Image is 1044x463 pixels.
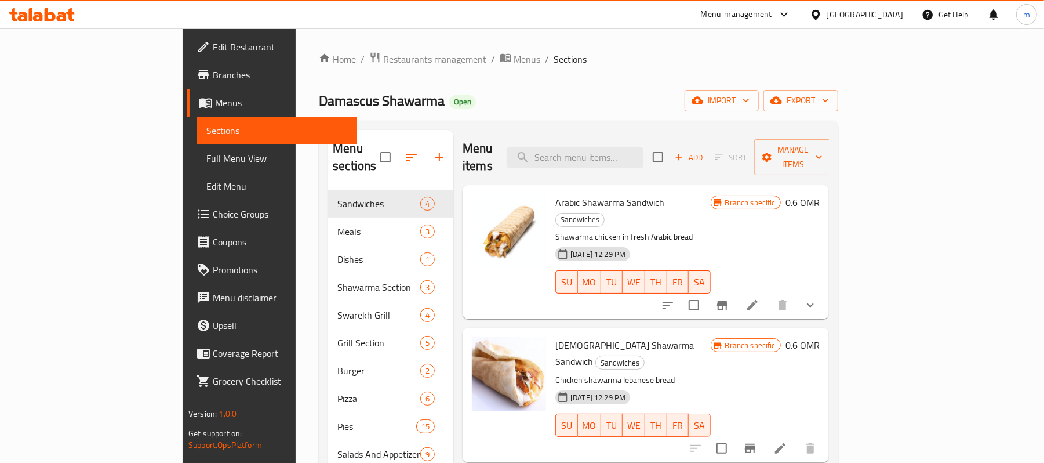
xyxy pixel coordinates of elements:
button: SU [555,414,577,437]
span: Add item [670,149,707,167]
span: TH [650,274,663,291]
button: SA [689,414,711,437]
button: delete [796,435,824,462]
a: Coverage Report [187,339,357,367]
button: delete [769,291,796,319]
span: Edit Restaurant [213,40,348,54]
span: SU [561,274,573,291]
div: Pizza6 [328,385,453,413]
div: items [420,364,435,378]
button: TU [601,270,623,294]
span: WE [627,417,641,434]
span: m [1023,8,1030,21]
span: Branch specific [721,197,780,208]
button: FR [667,270,689,294]
div: items [420,308,435,322]
div: [GEOGRAPHIC_DATA] [827,8,903,21]
button: WE [623,270,645,294]
button: TU [601,414,623,437]
span: TU [606,274,619,291]
h6: 0.6 OMR [785,337,820,353]
span: 4 [421,198,434,209]
span: 1.0.0 [219,406,237,421]
button: Branch-specific-item [736,435,764,462]
span: SU [561,417,573,434]
span: Shawarma Section [337,280,420,294]
a: Branches [187,61,357,89]
a: Full Menu View [197,144,357,172]
li: / [491,52,495,66]
button: Add section [425,143,453,171]
span: FR [672,274,685,291]
a: Promotions [187,256,357,284]
span: [DATE] 12:29 PM [566,392,630,403]
div: Pies [337,419,416,433]
button: Manage items [754,139,832,175]
span: 5 [421,338,434,349]
span: WE [627,274,641,291]
div: Menu-management [701,8,772,21]
p: Chicken shawarma lebanese bread [555,373,711,388]
span: Select all sections [373,145,398,169]
button: TH [645,270,667,294]
span: Coverage Report [213,346,348,360]
input: search [507,147,643,168]
div: items [420,392,435,406]
span: export [773,93,829,108]
div: Swarekh Grill [337,308,420,322]
span: Grill Section [337,336,420,350]
button: TH [645,414,667,437]
span: Sections [206,124,348,138]
span: Damascus Shawarma [319,88,445,114]
span: Salads And Appetizers [337,447,420,461]
nav: breadcrumb [319,52,838,67]
div: Meals [337,225,420,238]
button: MO [578,270,601,294]
div: Shawarma Section3 [328,273,453,301]
span: Full Menu View [206,151,348,165]
span: TU [606,417,619,434]
div: items [420,336,435,350]
a: Menu disclaimer [187,284,357,312]
span: Add [673,151,704,164]
h2: Menu items [463,140,493,175]
div: Sandwiches4 [328,190,453,218]
li: / [545,52,549,66]
a: Sections [197,117,357,144]
a: Grocery Checklist [187,367,357,395]
span: 1 [421,254,434,265]
div: Swarekh Grill4 [328,301,453,329]
div: Meals3 [328,218,453,245]
span: Menu disclaimer [213,291,348,305]
span: Select to update [682,293,706,317]
span: Edit Menu [206,179,348,193]
a: Edit menu item [745,298,759,312]
button: import [685,90,759,111]
div: items [420,447,435,461]
div: items [416,419,435,433]
span: FR [672,417,685,434]
a: Edit menu item [773,442,787,455]
span: 9 [421,449,434,460]
svg: Show Choices [803,298,817,312]
div: Burger2 [328,357,453,385]
span: Coupons [213,235,348,249]
span: Version: [188,406,217,421]
span: Choice Groups [213,207,348,221]
span: Open [449,97,476,107]
span: SA [693,274,706,291]
span: MO [583,274,596,291]
span: [DATE] 12:29 PM [566,249,630,260]
span: Sort sections [398,143,425,171]
img: Lebanese Shawarma Sandwich [472,337,546,411]
span: SA [693,417,706,434]
span: Grocery Checklist [213,374,348,388]
span: MO [583,417,596,434]
button: export [763,90,838,111]
a: Support.OpsPlatform [188,437,262,453]
button: Add [670,149,707,167]
div: Pies15 [328,413,453,440]
span: Select section [646,145,670,169]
